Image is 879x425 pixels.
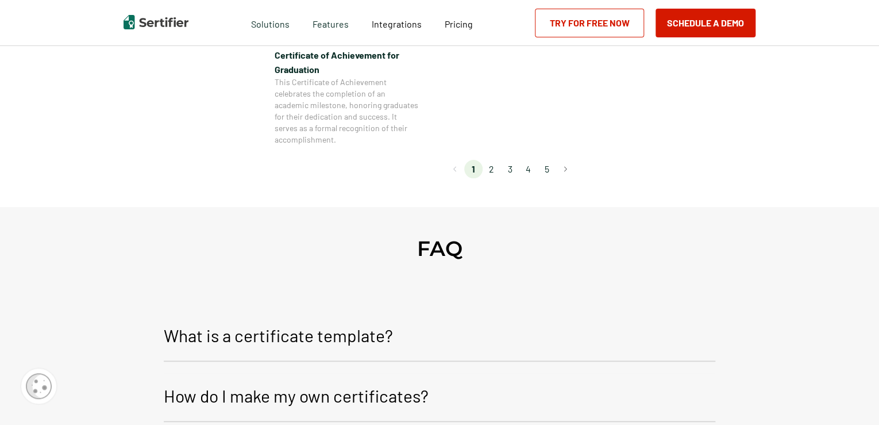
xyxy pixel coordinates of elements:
li: page 1 [464,160,483,178]
button: How do I make my own certificates? [164,373,715,422]
li: page 2 [483,160,501,178]
span: Pricing [445,18,473,29]
button: Schedule a Demo [656,9,755,37]
img: Cookie Popup Icon [26,373,52,399]
iframe: Chat Widget [822,370,879,425]
li: page 3 [501,160,519,178]
h2: FAQ [417,236,462,261]
p: What is a certificate template? [164,321,393,349]
a: Pricing [445,16,473,30]
span: Certificate of Achievement for Graduation [275,48,418,76]
li: page 4 [519,160,538,178]
span: Features [313,16,349,30]
button: What is a certificate template? [164,313,715,362]
span: This Certificate of Achievement celebrates the completion of an academic milestone, honoring grad... [275,76,418,146]
p: How do I make my own certificates? [164,382,429,409]
span: Solutions [251,16,290,30]
button: Go to previous page [446,160,464,178]
a: Try for Free Now [535,9,644,37]
img: Sertifier | Digital Credentialing Platform [124,15,188,29]
li: page 5 [538,160,556,178]
a: Integrations [372,16,422,30]
span: Integrations [372,18,422,29]
button: Go to next page [556,160,575,178]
